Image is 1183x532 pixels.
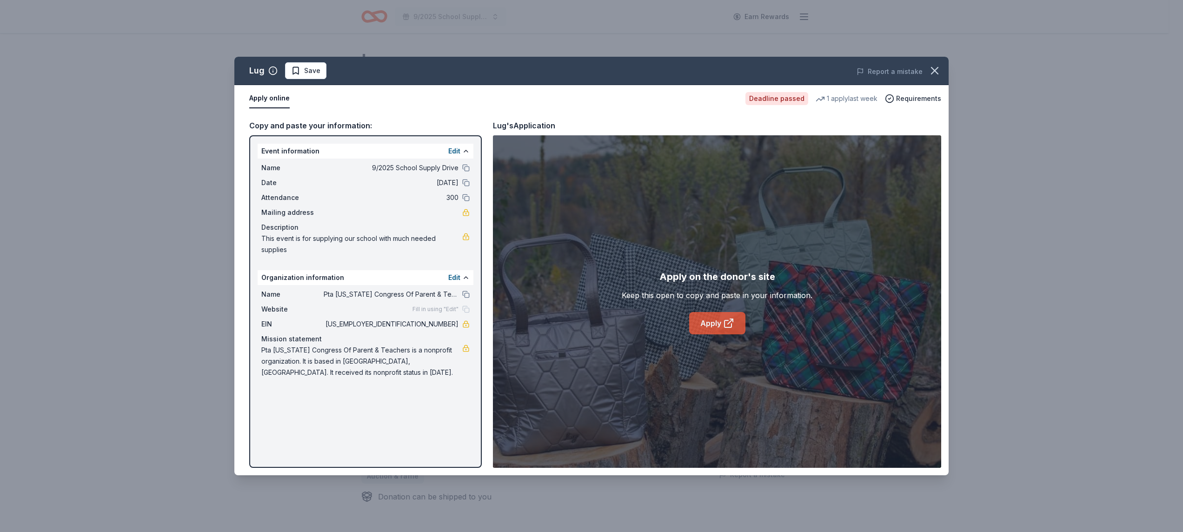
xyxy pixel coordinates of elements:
[448,272,460,283] button: Edit
[324,192,459,203] span: 300
[249,89,290,108] button: Apply online
[261,233,462,255] span: This event is for supplying our school with much needed supplies
[622,290,812,301] div: Keep this open to copy and paste in your information.
[249,120,482,132] div: Copy and paste your information:
[324,162,459,173] span: 9/2025 School Supply Drive
[324,177,459,188] span: [DATE]
[261,333,470,345] div: Mission statement
[689,312,745,334] a: Apply
[659,269,775,284] div: Apply on the donor's site
[261,162,324,173] span: Name
[261,192,324,203] span: Attendance
[249,63,265,78] div: Lug
[745,92,808,105] div: Deadline passed
[324,319,459,330] span: [US_EMPLOYER_IDENTIFICATION_NUMBER]
[304,65,320,76] span: Save
[857,66,923,77] button: Report a mistake
[261,304,324,315] span: Website
[261,345,462,378] span: Pta [US_STATE] Congress Of Parent & Teachers is a nonprofit organization. It is based in [GEOGRAP...
[493,120,555,132] div: Lug's Application
[261,222,470,233] div: Description
[412,306,459,313] span: Fill in using "Edit"
[324,289,459,300] span: Pta [US_STATE] Congress Of Parent & Teachers
[448,146,460,157] button: Edit
[258,144,473,159] div: Event information
[896,93,941,104] span: Requirements
[258,270,473,285] div: Organization information
[816,93,877,104] div: 1 apply last week
[261,177,324,188] span: Date
[285,62,326,79] button: Save
[261,319,324,330] span: EIN
[885,93,941,104] button: Requirements
[261,289,324,300] span: Name
[261,207,324,218] span: Mailing address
